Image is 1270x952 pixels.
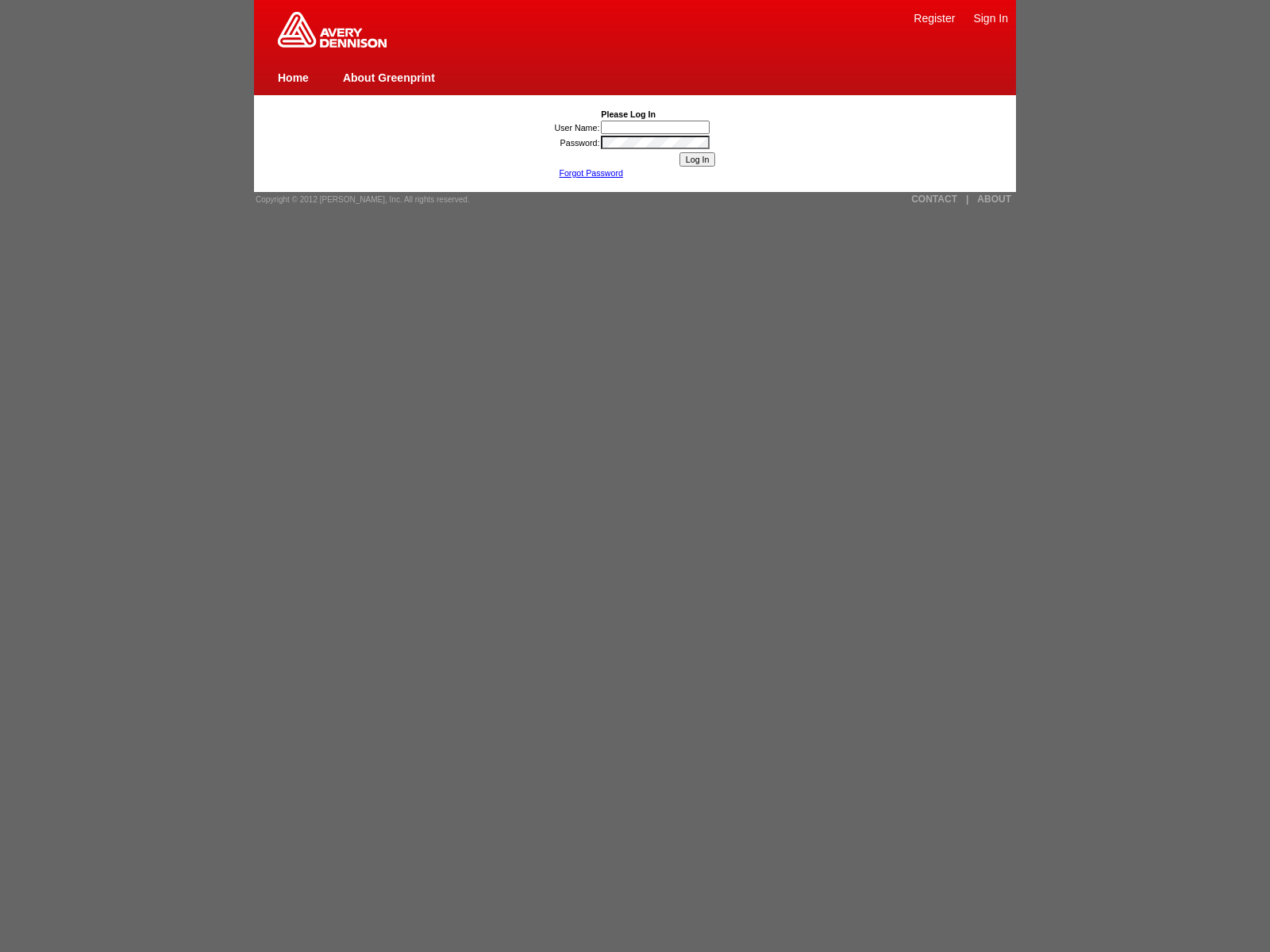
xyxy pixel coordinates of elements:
label: Password: [560,138,600,148]
a: Forgot Password [559,168,623,178]
b: Please Log In [601,109,656,119]
a: Greenprint [278,40,387,49]
a: | [966,194,968,205]
img: Home [278,12,387,48]
a: ABOUT [977,194,1011,205]
label: User Name: [555,123,600,132]
a: CONTACT [911,194,957,205]
input: Log In [679,152,716,167]
a: Sign In [973,12,1008,25]
a: Register [914,12,955,25]
span: Copyright © 2012 [PERSON_NAME], Inc. All rights reserved. [256,195,470,204]
a: About Greenprint [343,71,435,84]
a: Home [278,71,309,84]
